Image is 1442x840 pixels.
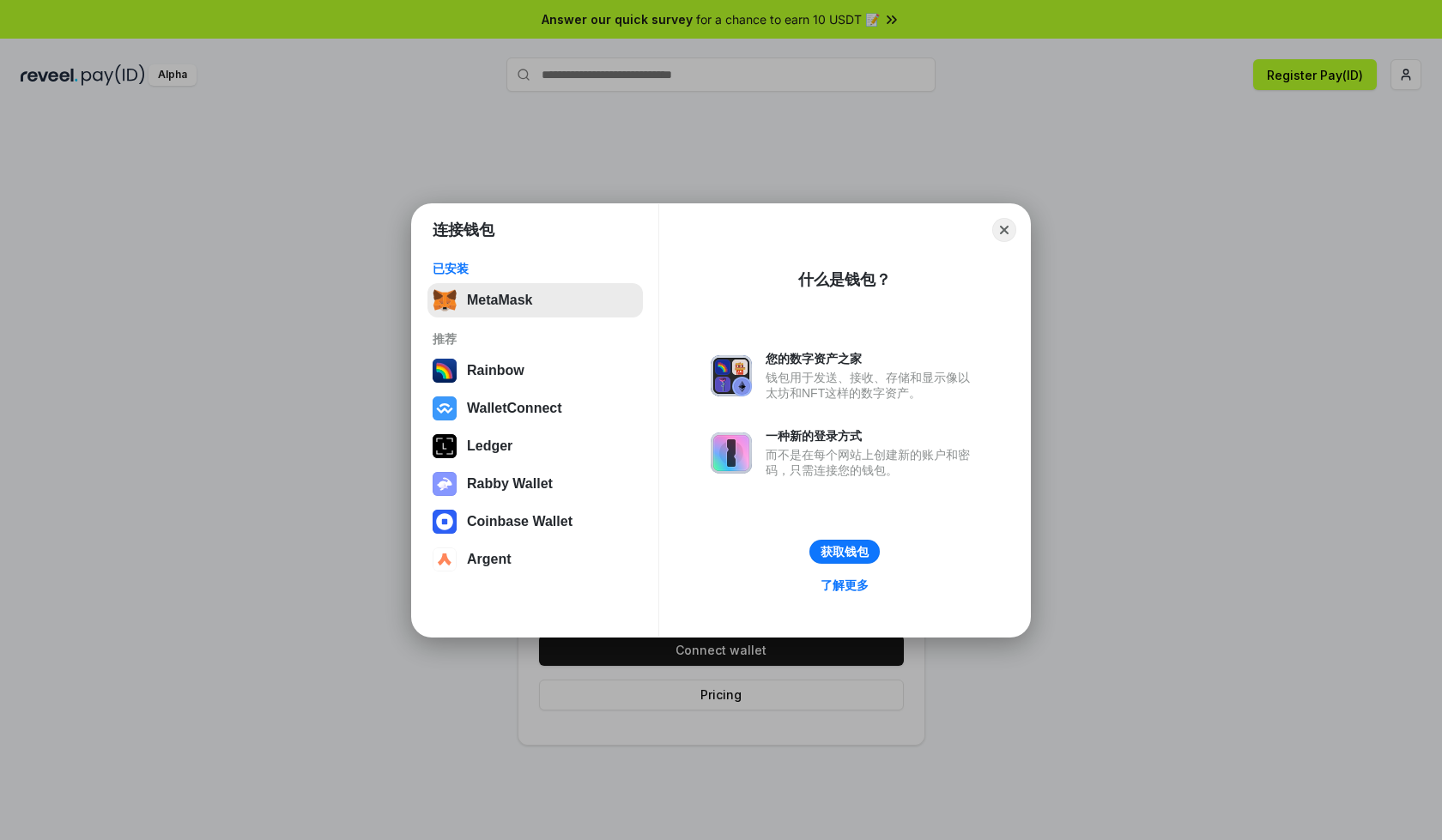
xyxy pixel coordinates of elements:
[427,429,643,463] button: Ledger
[433,547,457,571] img: svg+xml,%3Csvg%20width%3D%2228%22%20height%3D%2228%22%20viewBox%3D%220%200%2028%2028%22%20fill%3D...
[766,351,978,366] div: 您的数字资产之家
[427,354,643,388] button: Rainbow
[809,540,880,564] button: 获取钱包
[427,505,643,539] button: Coinbase Wallet
[467,401,562,416] div: WalletConnect
[766,447,978,478] div: 而不是在每个网站上创建新的账户和密码，只需连接您的钱包。
[433,396,457,420] img: svg+xml,%3Csvg%20width%3D%2228%22%20height%3D%2228%22%20viewBox%3D%220%200%2028%2028%22%20fill%3D...
[467,514,573,529] div: Coinbase Wallet
[766,428,978,444] div: 一种新的登录方式
[766,370,978,401] div: 钱包用于发送、接收、存储和显示像以太坊和NFT这样的数字资产。
[427,467,643,501] button: Rabby Wallet
[810,574,879,596] a: 了解更多
[467,293,532,308] div: MetaMask
[467,438,512,454] div: Ledger
[467,552,512,567] div: Argent
[821,577,869,593] div: 了解更多
[433,220,494,240] h1: 连接钱包
[433,331,638,347] div: 推荐
[798,269,891,290] div: 什么是钱包？
[711,432,752,474] img: svg+xml,%3Csvg%20xmlns%3D%22http%3A%2F%2Fwww.w3.org%2F2000%2Fsvg%22%20fill%3D%22none%22%20viewBox...
[821,544,869,559] div: 获取钱包
[433,261,638,276] div: 已安装
[433,434,457,458] img: svg+xml,%3Csvg%20xmlns%3D%22http%3A%2F%2Fwww.w3.org%2F2000%2Fsvg%22%20width%3D%2228%22%20height%3...
[711,355,752,396] img: svg+xml,%3Csvg%20xmlns%3D%22http%3A%2F%2Fwww.w3.org%2F2000%2Fsvg%22%20fill%3D%22none%22%20viewBox...
[427,542,643,577] button: Argent
[433,288,457,312] img: svg+xml,%3Csvg%20fill%3D%22none%22%20height%3D%2233%22%20viewBox%3D%220%200%2035%2033%22%20width%...
[427,283,643,317] button: MetaMask
[433,359,457,383] img: svg+xml,%3Csvg%20width%3D%22120%22%20height%3D%22120%22%20viewBox%3D%220%200%20120%20120%22%20fil...
[433,510,457,534] img: svg+xml,%3Csvg%20width%3D%2228%22%20height%3D%2228%22%20viewBox%3D%220%200%2028%2028%22%20fill%3D...
[992,218,1016,242] button: Close
[467,363,524,378] div: Rainbow
[467,476,553,492] div: Rabby Wallet
[427,391,643,426] button: WalletConnect
[433,472,457,496] img: svg+xml,%3Csvg%20xmlns%3D%22http%3A%2F%2Fwww.w3.org%2F2000%2Fsvg%22%20fill%3D%22none%22%20viewBox...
